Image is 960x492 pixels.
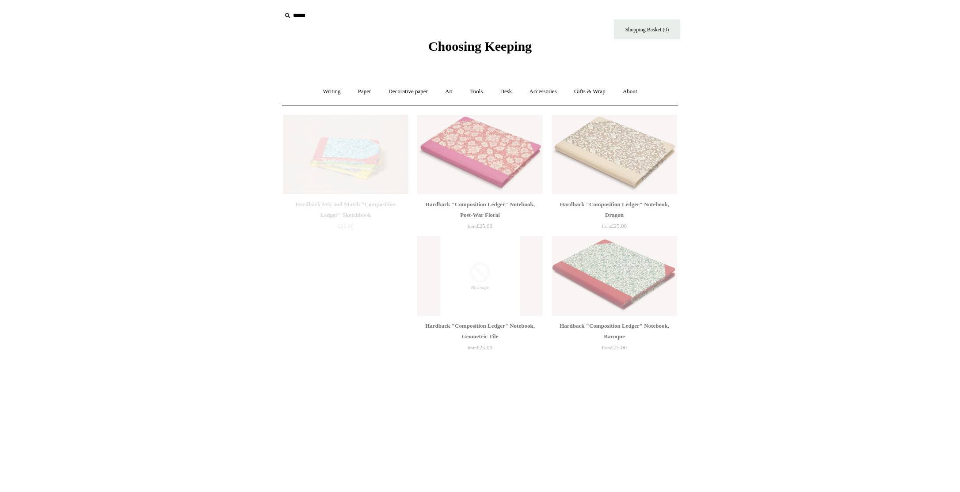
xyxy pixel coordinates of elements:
[468,223,492,229] span: £25.00
[552,236,677,316] a: Hardback "Composition Ledger" Notebook, Baroque Hardback "Composition Ledger" Notebook, Baroque
[381,80,436,103] a: Decorative paper
[417,236,543,316] img: no-image-2048-a2addb12_grande.gif
[283,199,408,235] a: Hardback Mix and Match "Composition Ledger" Sketchbook £20.00
[615,80,645,103] a: About
[602,223,627,229] span: £25.00
[417,321,543,357] a: Hardback "Composition Ledger" Notebook, Geometric Tile from£25.00
[602,345,611,350] span: from
[283,115,408,194] img: Hardback Mix and Match "Composition Ledger" Sketchbook
[554,199,675,220] div: Hardback "Composition Ledger" Notebook, Dragon
[419,199,541,220] div: Hardback "Composition Ledger" Notebook, Post-War Floral
[428,39,532,53] span: Choosing Keeping
[492,80,520,103] a: Desk
[552,321,677,357] a: Hardback "Composition Ledger" Notebook, Baroque from£25.00
[602,224,611,229] span: from
[602,344,627,351] span: £25.00
[437,80,461,103] a: Art
[552,199,677,235] a: Hardback "Composition Ledger" Notebook, Dragon from£25.00
[522,80,565,103] a: Accessories
[462,80,491,103] a: Tools
[552,236,677,316] img: Hardback "Composition Ledger" Notebook, Baroque
[552,115,677,194] img: Hardback "Composition Ledger" Notebook, Dragon
[428,46,532,52] a: Choosing Keeping
[315,80,349,103] a: Writing
[468,344,492,351] span: £25.00
[417,199,543,235] a: Hardback "Composition Ledger" Notebook, Post-War Floral from£25.00
[285,199,406,220] div: Hardback Mix and Match "Composition Ledger" Sketchbook
[417,115,543,194] img: Hardback "Composition Ledger" Notebook, Post-War Floral
[419,321,541,342] div: Hardback "Composition Ledger" Notebook, Geometric Tile
[468,345,476,350] span: from
[614,19,680,39] a: Shopping Basket (0)
[552,115,677,194] a: Hardback "Composition Ledger" Notebook, Dragon Hardback "Composition Ledger" Notebook, Dragon
[417,115,543,194] a: Hardback "Composition Ledger" Notebook, Post-War Floral Hardback "Composition Ledger" Notebook, P...
[554,321,675,342] div: Hardback "Composition Ledger" Notebook, Baroque
[350,80,379,103] a: Paper
[338,223,354,229] span: £20.00
[283,115,408,194] a: Hardback Mix and Match "Composition Ledger" Sketchbook Hardback Mix and Match "Composition Ledger...
[468,224,476,229] span: from
[566,80,613,103] a: Gifts & Wrap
